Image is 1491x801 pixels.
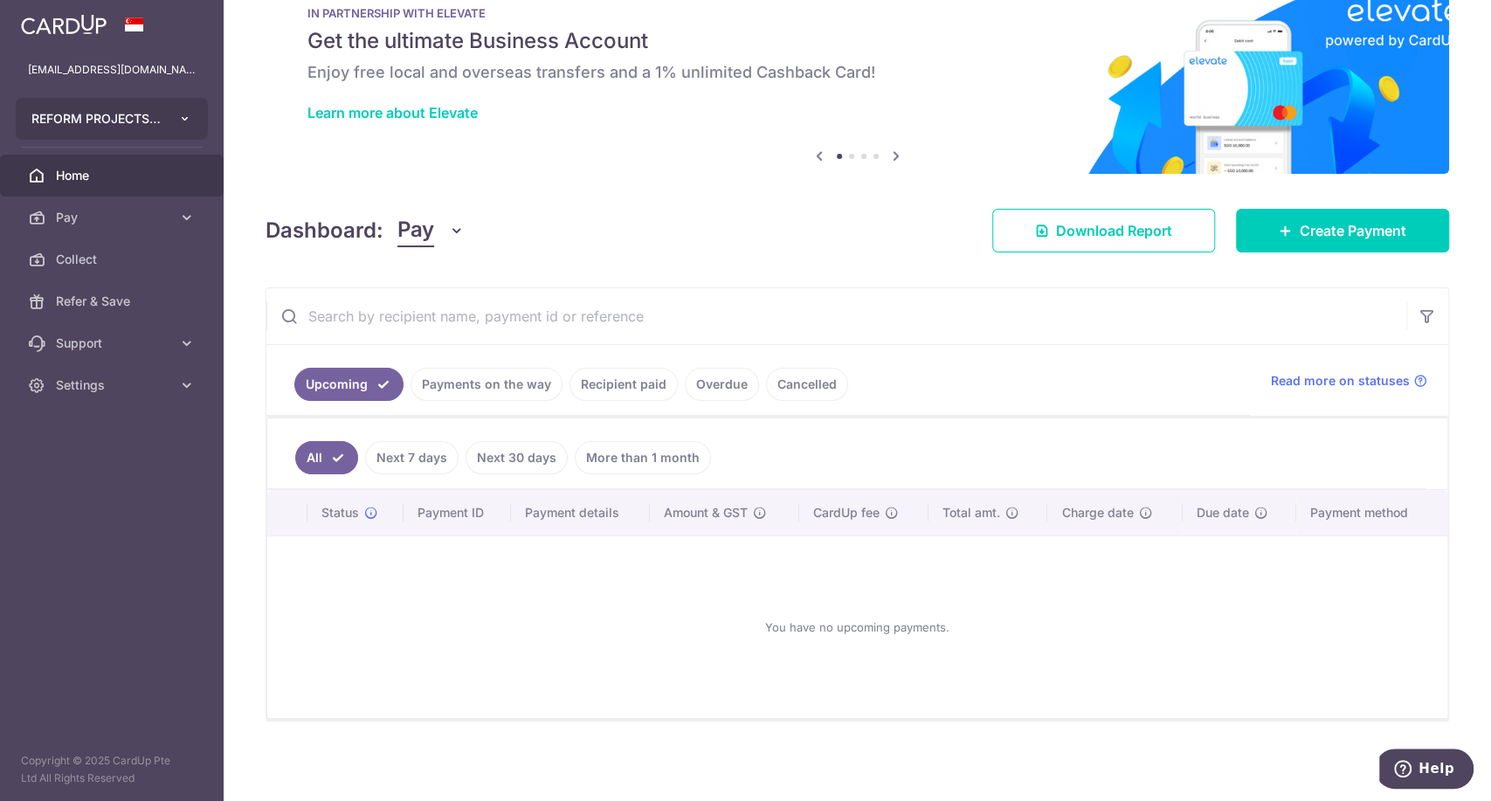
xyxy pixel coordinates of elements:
[16,98,208,140] button: REFORM PROJECTS PTE. LTD.
[1236,209,1449,252] a: Create Payment
[28,61,196,79] p: [EMAIL_ADDRESS][DOMAIN_NAME]
[397,214,434,247] span: Pay
[1300,220,1406,241] span: Create Payment
[56,335,171,352] span: Support
[1056,220,1172,241] span: Download Report
[266,215,383,246] h4: Dashboard:
[992,209,1215,252] a: Download Report
[56,251,171,268] span: Collect
[1061,504,1133,521] span: Charge date
[664,504,748,521] span: Amount & GST
[1197,504,1249,521] span: Due date
[404,490,511,535] th: Payment ID
[56,293,171,310] span: Refer & Save
[575,441,711,474] a: More than 1 month
[56,209,171,226] span: Pay
[56,167,171,184] span: Home
[288,550,1426,704] div: You have no upcoming payments.
[307,6,1407,20] p: IN PARTNERSHIP WITH ELEVATE
[1296,490,1447,535] th: Payment method
[307,27,1407,55] h5: Get the ultimate Business Account
[766,368,848,401] a: Cancelled
[813,504,880,521] span: CardUp fee
[511,490,650,535] th: Payment details
[21,14,107,35] img: CardUp
[942,504,1000,521] span: Total amt.
[56,376,171,394] span: Settings
[307,62,1407,83] h6: Enjoy free local and overseas transfers and a 1% unlimited Cashback Card!
[569,368,678,401] a: Recipient paid
[31,110,161,128] span: REFORM PROJECTS PTE. LTD.
[321,504,359,521] span: Status
[1271,372,1410,390] span: Read more on statuses
[295,441,358,474] a: All
[411,368,563,401] a: Payments on the way
[1271,372,1427,390] a: Read more on statuses
[1379,749,1474,792] iframe: Opens a widget where you can find more information
[266,288,1406,344] input: Search by recipient name, payment id or reference
[365,441,459,474] a: Next 7 days
[685,368,759,401] a: Overdue
[294,368,404,401] a: Upcoming
[466,441,568,474] a: Next 30 days
[397,214,465,247] button: Pay
[307,104,478,121] a: Learn more about Elevate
